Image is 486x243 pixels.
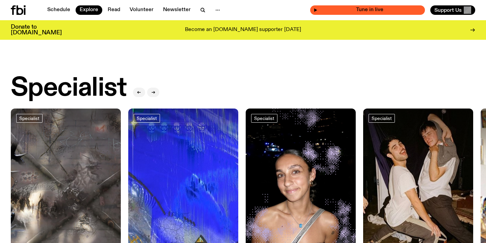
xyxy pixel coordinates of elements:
a: Newsletter [159,5,195,15]
a: Read [104,5,124,15]
a: Volunteer [126,5,158,15]
a: Specialist [369,114,395,123]
p: Become an [DOMAIN_NAME] supporter [DATE] [185,27,301,33]
a: Schedule [43,5,74,15]
button: On AirThe Playlist with [PERSON_NAME]Tune in live [310,5,425,15]
a: Specialist [16,114,43,123]
h2: Specialist [11,75,126,101]
a: Specialist [251,114,277,123]
span: Tune in live [318,7,422,12]
a: Explore [76,5,102,15]
h3: Donate to [DOMAIN_NAME] [11,24,62,36]
span: Specialist [137,116,157,121]
button: Support Us [430,5,475,15]
span: Specialist [372,116,392,121]
span: Specialist [19,116,39,121]
span: Specialist [254,116,274,121]
span: Support Us [434,7,462,13]
a: Specialist [134,114,160,123]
